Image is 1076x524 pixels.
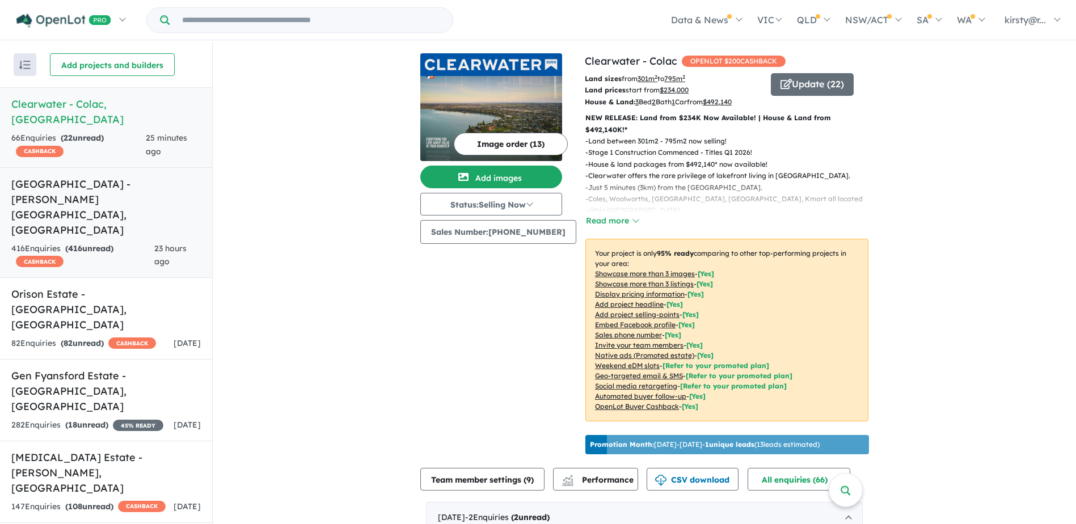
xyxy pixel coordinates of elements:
[682,402,698,411] span: [Yes]
[657,249,694,257] b: 95 % ready
[595,320,676,329] u: Embed Facebook profile
[585,182,877,193] p: - Just 5 minutes (3km) from the [GEOGRAPHIC_DATA].
[11,500,166,514] div: 147 Enquir ies
[655,74,657,80] sup: 2
[68,420,77,430] span: 18
[50,53,175,76] button: Add projects and builders
[703,98,732,106] u: $ 492,140
[585,239,868,421] p: Your project is only comparing to other top-performing projects in your area: - - - - - - - - - -...
[585,98,635,106] b: House & Land:
[666,300,683,309] span: [ Yes ]
[65,420,108,430] strong: ( unread)
[425,59,558,70] img: Clearwater - Colac Logo
[174,338,201,348] span: [DATE]
[11,176,201,238] h5: [GEOGRAPHIC_DATA] - [PERSON_NAME][GEOGRAPHIC_DATA] , [GEOGRAPHIC_DATA]
[113,420,163,431] span: 45 % READY
[748,468,850,491] button: All enquiries (66)
[682,74,685,80] sup: 2
[19,61,31,69] img: sort.svg
[511,512,550,522] strong: ( unread)
[526,475,531,485] span: 9
[11,337,156,350] div: 82 Enquir ies
[664,74,685,83] u: 795 m
[585,147,877,158] p: - Stage 1 Construction Commenced - Titles Q1 2026!
[585,170,877,181] p: - Clearwater offers the rare privilege of lakefront living in [GEOGRAPHIC_DATA].
[64,133,73,143] span: 22
[595,280,694,288] u: Showcase more than 3 listings
[663,361,769,370] span: [Refer to your promoted plan]
[65,501,113,512] strong: ( unread)
[595,341,683,349] u: Invite your team members
[562,479,573,486] img: bar-chart.svg
[68,501,82,512] span: 108
[585,86,626,94] b: Land prices
[11,368,201,414] h5: Gen Fyansford Estate - [GEOGRAPHIC_DATA] , [GEOGRAPHIC_DATA]
[665,331,681,339] span: [ Yes ]
[420,76,562,161] img: Clearwater - Colac
[590,440,820,450] p: [DATE] - [DATE] - ( 13 leads estimated)
[11,132,146,159] div: 66 Enquir ies
[687,290,704,298] span: [ Yes ]
[705,440,754,449] b: 1 unique leads
[682,310,699,319] span: [ Yes ]
[420,53,562,161] a: Clearwater - Colac LogoClearwater - Colac
[697,280,713,288] span: [ Yes ]
[689,392,706,400] span: [Yes]
[68,243,82,253] span: 416
[16,146,64,157] span: CASHBACK
[564,475,634,485] span: Performance
[595,351,694,360] u: Native ads (Promoted estate)
[585,74,622,83] b: Land sizes
[465,512,550,522] span: - 2 Enquir ies
[682,56,786,67] span: OPENLOT $ 200 CASHBACK
[585,73,762,84] p: from
[154,243,187,267] span: 23 hours ago
[11,242,154,269] div: 416 Enquir ies
[420,166,562,188] button: Add images
[638,74,657,83] u: 301 m
[590,440,654,449] b: Promotion Month:
[595,382,677,390] u: Social media retargeting
[146,133,187,157] span: 25 minutes ago
[678,320,695,329] span: [ Yes ]
[174,420,201,430] span: [DATE]
[16,14,111,28] img: Openlot PRO Logo White
[595,331,662,339] u: Sales phone number
[420,468,545,491] button: Team member settings (9)
[672,98,675,106] u: 1
[64,338,73,348] span: 82
[585,159,877,170] p: - House & land packages from $492,140* now available!
[697,351,714,360] span: [Yes]
[61,338,104,348] strong: ( unread)
[108,337,156,349] span: CASHBACK
[595,269,695,278] u: Showcase more than 3 images
[652,98,656,106] u: 2
[585,193,877,217] p: - Coles, Woolworths, [GEOGRAPHIC_DATA], [GEOGRAPHIC_DATA], Kmart all located within [GEOGRAPHIC_D...
[553,468,638,491] button: Performance
[563,475,573,481] img: line-chart.svg
[454,133,568,155] button: Image order (13)
[174,501,201,512] span: [DATE]
[172,8,450,32] input: Try estate name, suburb, builder or developer
[686,341,703,349] span: [ Yes ]
[585,96,762,108] p: Bed Bath Car from
[595,361,660,370] u: Weekend eDM slots
[11,96,201,127] h5: Clearwater - Colac , [GEOGRAPHIC_DATA]
[771,73,854,96] button: Update (22)
[61,133,104,143] strong: ( unread)
[686,371,792,380] span: [Refer to your promoted plan]
[657,74,685,83] span: to
[1005,14,1046,26] span: kirsty@r...
[595,290,685,298] u: Display pricing information
[635,98,639,106] u: 3
[698,269,714,278] span: [ Yes ]
[514,512,518,522] span: 2
[11,419,163,432] div: 282 Enquir ies
[585,84,762,96] p: start from
[585,214,639,227] button: Read more
[660,86,689,94] u: $ 234,000
[118,501,166,512] span: CASHBACK
[595,310,680,319] u: Add project selling-points
[16,256,64,267] span: CASHBACK
[595,300,664,309] u: Add project headline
